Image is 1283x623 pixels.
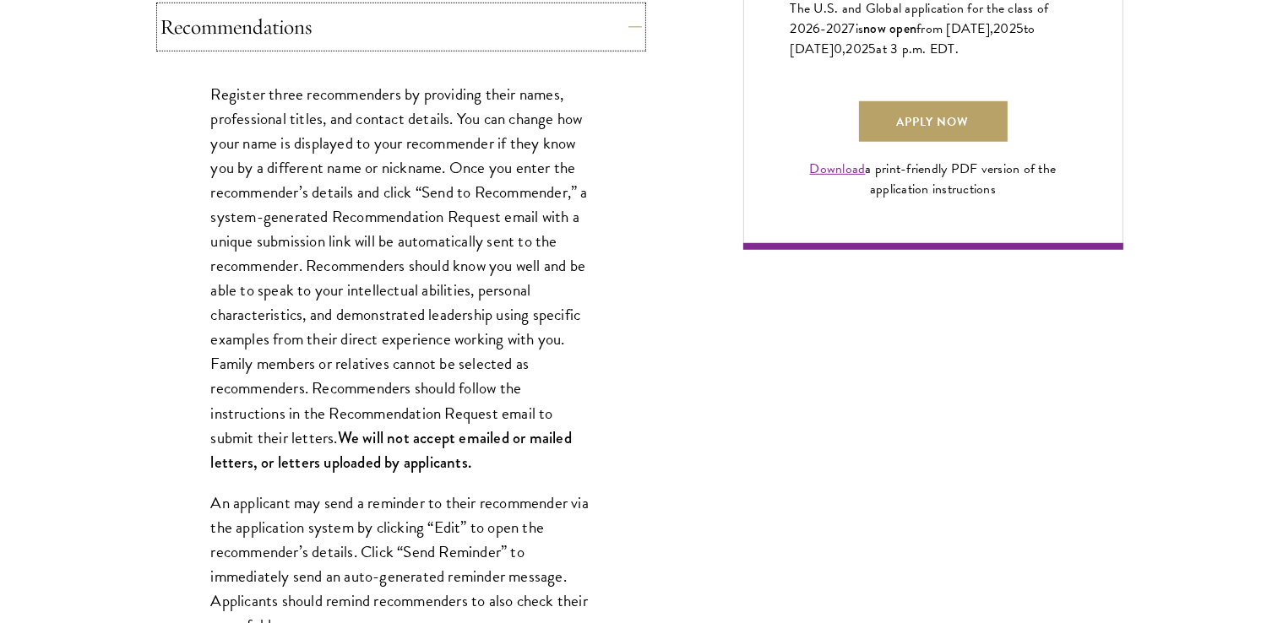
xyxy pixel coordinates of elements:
span: from [DATE], [916,19,993,39]
span: -202 [821,19,849,39]
p: Register three recommenders by providing their names, professional titles, and contact details. Y... [211,82,591,474]
span: at 3 p.m. EDT. [877,39,960,59]
span: , [842,39,845,59]
span: 0 [834,39,842,59]
strong: We will not accept emailed or mailed letters, or letters uploaded by applicants. [211,426,572,474]
span: is [856,19,864,39]
span: now open [863,19,916,38]
span: 7 [849,19,856,39]
a: Apply Now [859,101,1008,142]
div: a print-friendly PDF version of the application instructions [791,159,1076,199]
span: 5 [868,39,876,59]
span: 202 [846,39,869,59]
span: to [DATE] [791,19,1036,59]
span: 6 [813,19,820,39]
span: 202 [993,19,1016,39]
button: Recommendations [160,7,642,47]
span: 5 [1016,19,1024,39]
a: Download [810,159,866,179]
